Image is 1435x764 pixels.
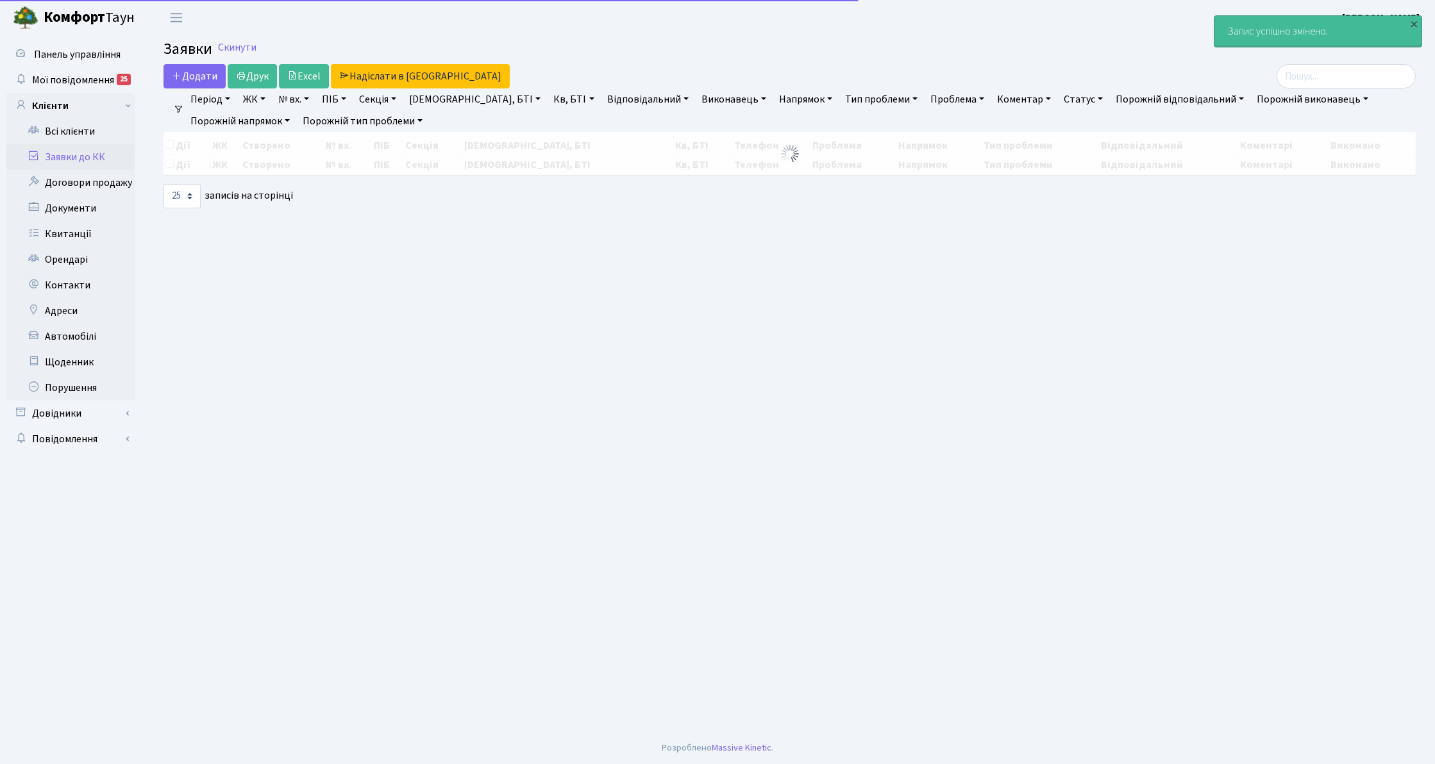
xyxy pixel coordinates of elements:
a: Довідники [6,401,135,426]
a: Статус [1059,88,1108,110]
a: Мої повідомлення25 [6,67,135,93]
img: logo.png [13,5,38,31]
a: Документи [6,195,135,221]
span: Додати [172,69,217,83]
label: записів на сторінці [164,184,293,208]
a: Кв, БТІ [548,88,599,110]
a: [PERSON_NAME] [1342,10,1420,26]
a: Щоденник [6,349,135,375]
a: Порожній напрямок [185,110,295,132]
select: записів на сторінці [164,184,201,208]
a: Квитанції [6,221,135,247]
a: Повідомлення [6,426,135,452]
a: Орендарі [6,247,135,272]
a: Проблема [925,88,989,110]
a: Порожній виконавець [1252,88,1373,110]
img: Обробка... [780,144,800,164]
a: Порушення [6,375,135,401]
div: Розроблено . [662,741,773,755]
a: Виконавець [696,88,771,110]
a: Напрямок [774,88,837,110]
a: Надіслати в [GEOGRAPHIC_DATA] [331,64,510,88]
a: № вх. [273,88,314,110]
a: Excel [279,64,329,88]
a: Панель управління [6,42,135,67]
div: × [1407,17,1420,30]
a: Скинути [218,42,256,54]
b: Комфорт [44,7,105,28]
a: [DEMOGRAPHIC_DATA], БТІ [404,88,546,110]
a: Відповідальний [602,88,694,110]
a: Клієнти [6,93,135,119]
a: Період [185,88,235,110]
a: Автомобілі [6,324,135,349]
input: Пошук... [1277,64,1416,88]
div: Запис успішно змінено. [1214,16,1422,47]
a: Друк [228,64,277,88]
a: Секція [354,88,401,110]
button: Переключити навігацію [160,7,192,28]
span: Заявки [164,38,212,60]
a: Адреси [6,298,135,324]
span: Таун [44,7,135,29]
div: 25 [117,74,131,85]
a: Порожній тип проблеми [298,110,428,132]
a: Всі клієнти [6,119,135,144]
span: Мої повідомлення [32,73,114,87]
a: Додати [164,64,226,88]
b: [PERSON_NAME] [1342,11,1420,25]
a: Massive Kinetic [712,741,771,754]
a: ЖК [238,88,271,110]
a: Тип проблеми [840,88,923,110]
a: Коментар [992,88,1056,110]
a: Порожній відповідальний [1111,88,1249,110]
a: Договори продажу [6,170,135,195]
a: ПІБ [317,88,351,110]
a: Заявки до КК [6,144,135,170]
a: Контакти [6,272,135,298]
span: Панель управління [34,47,121,62]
